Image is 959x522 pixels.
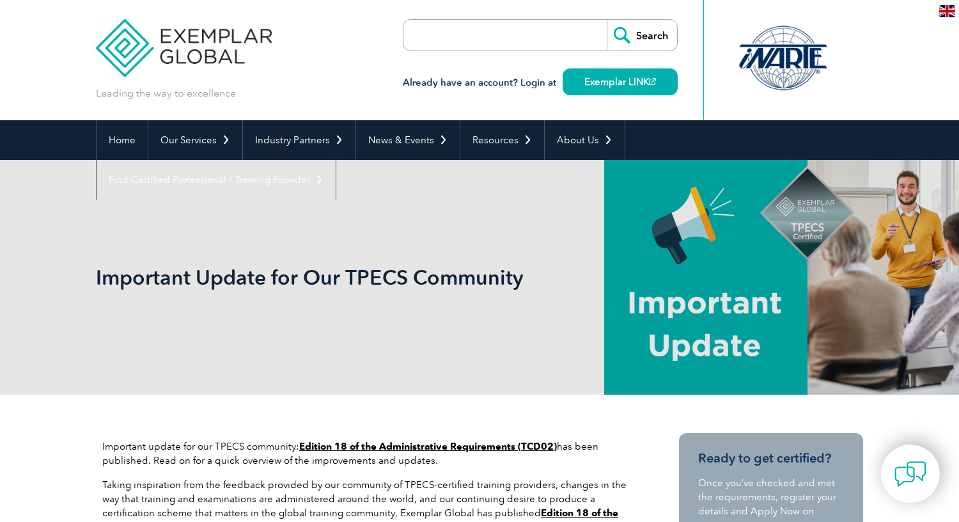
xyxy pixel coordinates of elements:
[356,120,460,160] a: News & Events
[698,450,844,466] h3: Ready to get certified?
[97,160,336,200] a: Find Certified Professional / Training Provider
[102,439,627,468] p: Important update for our TPECS community: has been published. Read on for a quick overview of the...
[939,5,955,17] img: en
[97,120,148,160] a: Home
[243,120,355,160] a: Industry Partners
[299,441,557,452] a: Edition 18 of the Administrative Requirements (TCD02)
[894,458,926,490] img: contact-chat.png
[148,120,242,160] a: Our Services
[460,120,544,160] a: Resources
[649,78,656,85] img: open_square.png
[563,68,678,95] a: Exemplar LINK
[96,265,587,290] h1: Important Update for Our TPECS Community
[403,75,678,91] h3: Already have an account? Login at
[545,120,625,160] a: About Us
[698,476,844,518] p: Once you’ve checked and met the requirements, register your details and Apply Now on
[607,20,677,51] input: Search
[96,86,236,100] p: Leading the way to excellence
